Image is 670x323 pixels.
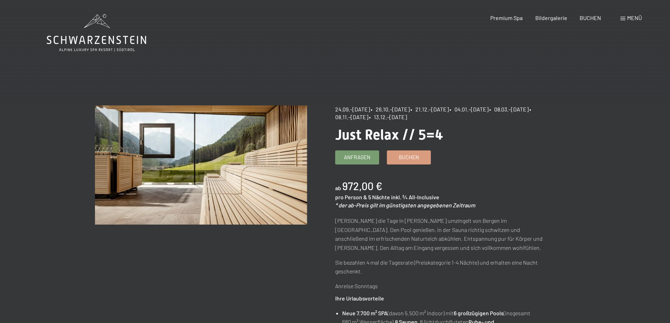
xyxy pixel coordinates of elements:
span: Anfragen [344,154,370,161]
span: • 26.10.–[DATE] [371,106,410,112]
span: 24.09.–[DATE] [335,106,370,112]
span: pro Person & [335,194,367,200]
em: * der ab-Preis gilt im günstigsten angegebenen Zeitraum [335,202,475,208]
span: • 04.01.–[DATE] [449,106,489,112]
span: • 08.03.–[DATE] [489,106,529,112]
span: 5 Nächte [368,194,390,200]
strong: 6 großzügigen Pools [454,310,504,316]
span: • 13.12.–[DATE] [369,114,407,120]
span: • 21.12.–[DATE] [410,106,449,112]
span: Just Relax // 5=4 [335,127,443,143]
a: Premium Spa [490,14,523,21]
span: inkl. ¾ All-Inclusive [391,194,439,200]
b: 972,00 € [342,180,382,192]
p: [PERSON_NAME] die Tage in [PERSON_NAME] umzingelt von Bergen im [GEOGRAPHIC_DATA]. Den Pool genie... [335,216,547,252]
a: Bildergalerie [535,14,567,21]
a: BUCHEN [580,14,601,21]
a: Anfragen [336,151,379,164]
strong: Ihre Urlaubsvorteile [335,295,384,302]
p: Anreise Sonntags [335,282,547,291]
span: ab [335,185,341,191]
a: Buchen [387,151,430,164]
img: Just Relax // 5=4 [95,105,307,225]
p: Sie bezahlen 4 mal die Tagesrate (Preiskategorie 1-4 Nächte) und erhalten eine Nacht geschenkt. [335,258,547,276]
strong: Neue 7.700 m² SPA [342,310,388,316]
span: Buchen [399,154,419,161]
span: Menü [627,14,642,21]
